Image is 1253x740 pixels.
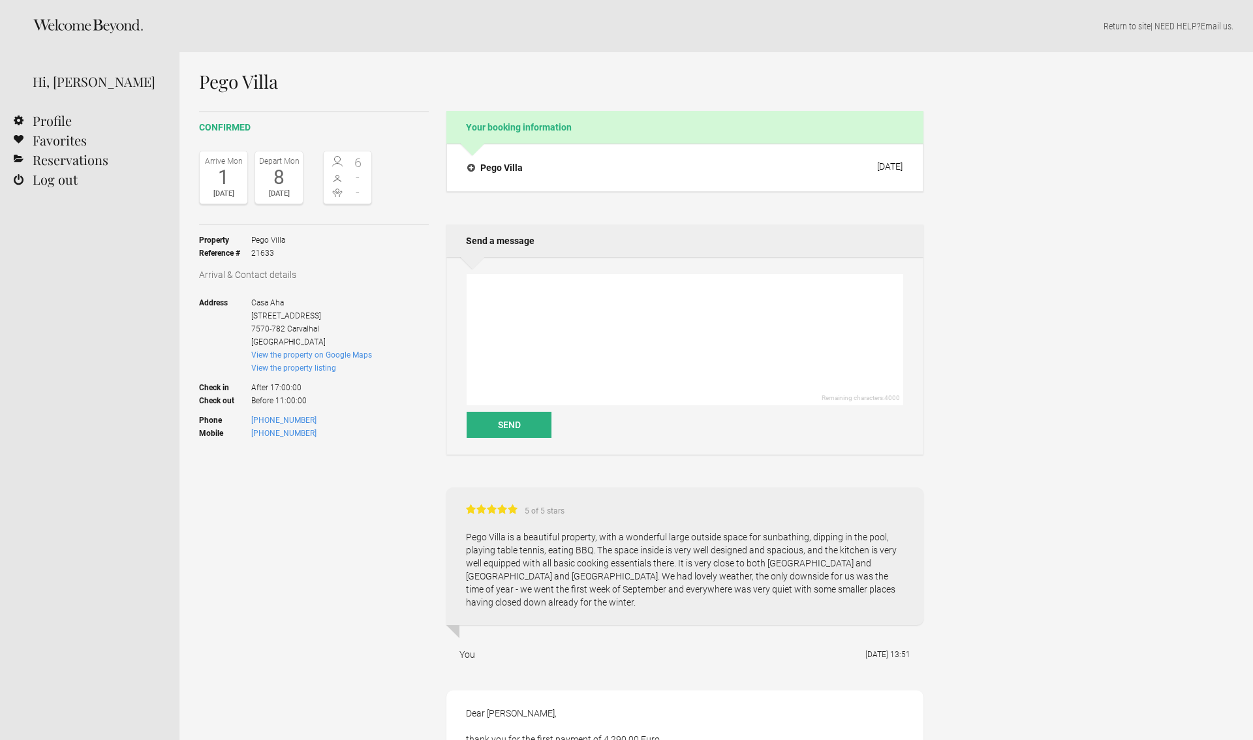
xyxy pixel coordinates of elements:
[251,375,372,394] span: After 17:00:00
[251,416,317,425] a: [PHONE_NUMBER]
[287,324,319,333] span: Carvalhal
[348,186,369,199] span: -
[459,648,475,661] div: You
[199,121,429,134] h2: confirmed
[258,187,300,200] div: [DATE]
[348,156,369,169] span: 6
[258,168,300,187] div: 8
[251,247,285,260] span: 21633
[199,20,1233,33] p: | NEED HELP? .
[199,247,251,260] strong: Reference #
[1104,21,1151,31] a: Return to site
[199,394,251,407] strong: Check out
[199,72,923,91] h1: Pego Villa
[877,161,903,172] div: [DATE]
[519,504,565,517] span: 5 of 5 stars
[251,311,321,320] span: [STREET_ADDRESS]
[199,268,429,281] h3: Arrival & Contact details
[199,427,251,440] strong: Mobile
[258,155,300,168] div: Depart Mon
[446,487,923,625] div: Pego Villa is a beautiful property, with a wonderful large outside space for sunbathing, dipping ...
[446,224,923,257] h2: Send a message
[251,394,372,407] span: Before 11:00:00
[251,298,284,307] span: Casa Aha
[251,429,317,438] a: [PHONE_NUMBER]
[457,154,913,181] button: Pego Villa [DATE]
[467,161,523,174] h4: Pego Villa
[33,72,160,91] div: Hi, [PERSON_NAME]
[203,155,244,168] div: Arrive Mon
[199,414,251,427] strong: Phone
[446,111,923,144] h2: Your booking information
[251,363,336,373] a: View the property listing
[199,234,251,247] strong: Property
[251,234,285,247] span: Pego Villa
[203,187,244,200] div: [DATE]
[1201,21,1231,31] a: Email us
[251,324,285,333] span: 7570-782
[203,168,244,187] div: 1
[865,650,910,659] flynt-date-display: [DATE] 13:51
[348,171,369,184] span: -
[199,296,251,348] strong: Address
[251,337,326,347] span: [GEOGRAPHIC_DATA]
[251,350,372,360] a: View the property on Google Maps
[199,375,251,394] strong: Check in
[467,412,551,438] button: Send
